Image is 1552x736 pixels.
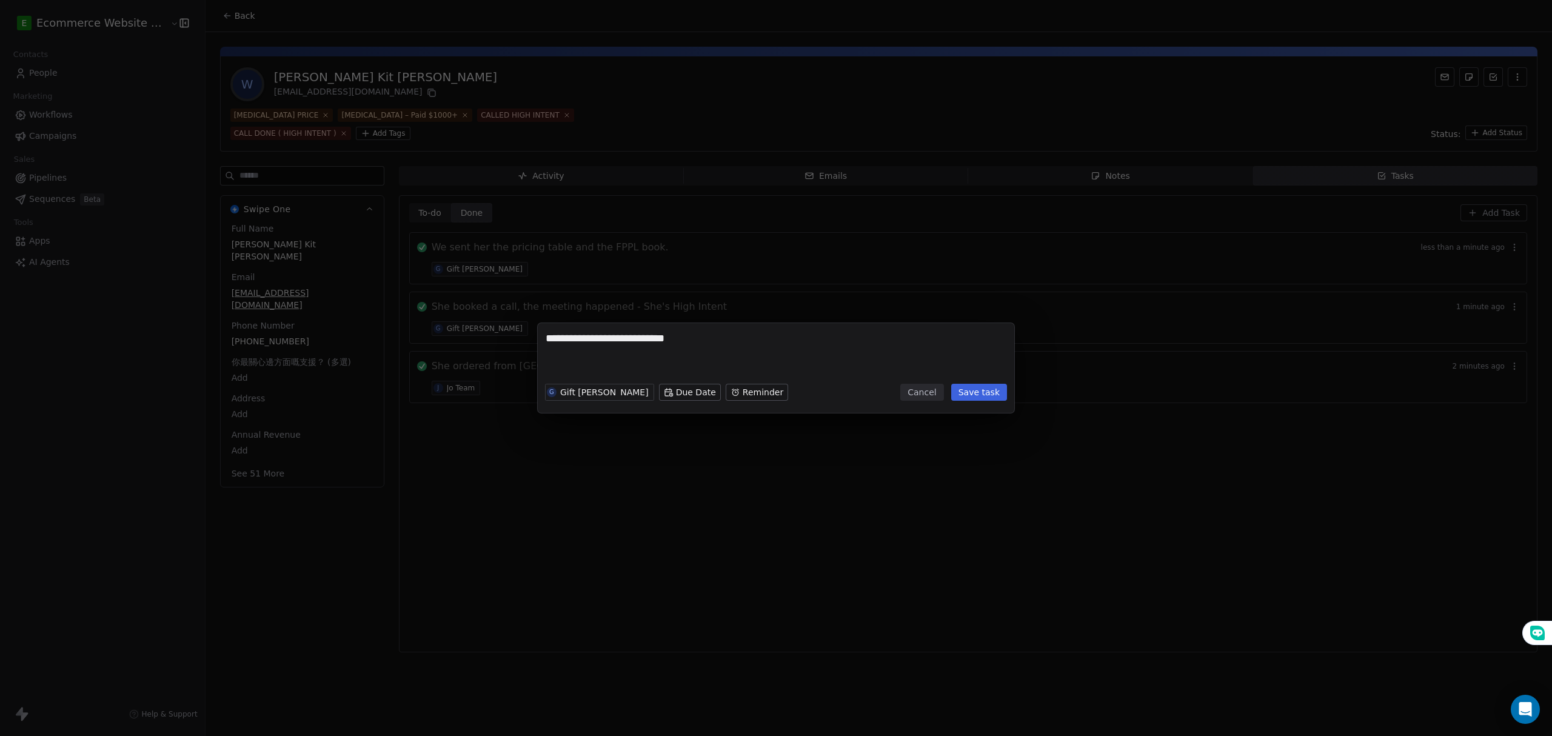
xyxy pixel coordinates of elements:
[743,386,783,398] span: Reminder
[726,384,788,401] button: Reminder
[951,384,1007,401] button: Save task
[560,388,649,396] div: Gift [PERSON_NAME]
[549,387,554,397] div: G
[659,384,721,401] button: Due Date
[900,384,943,401] button: Cancel
[676,386,716,398] span: Due Date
